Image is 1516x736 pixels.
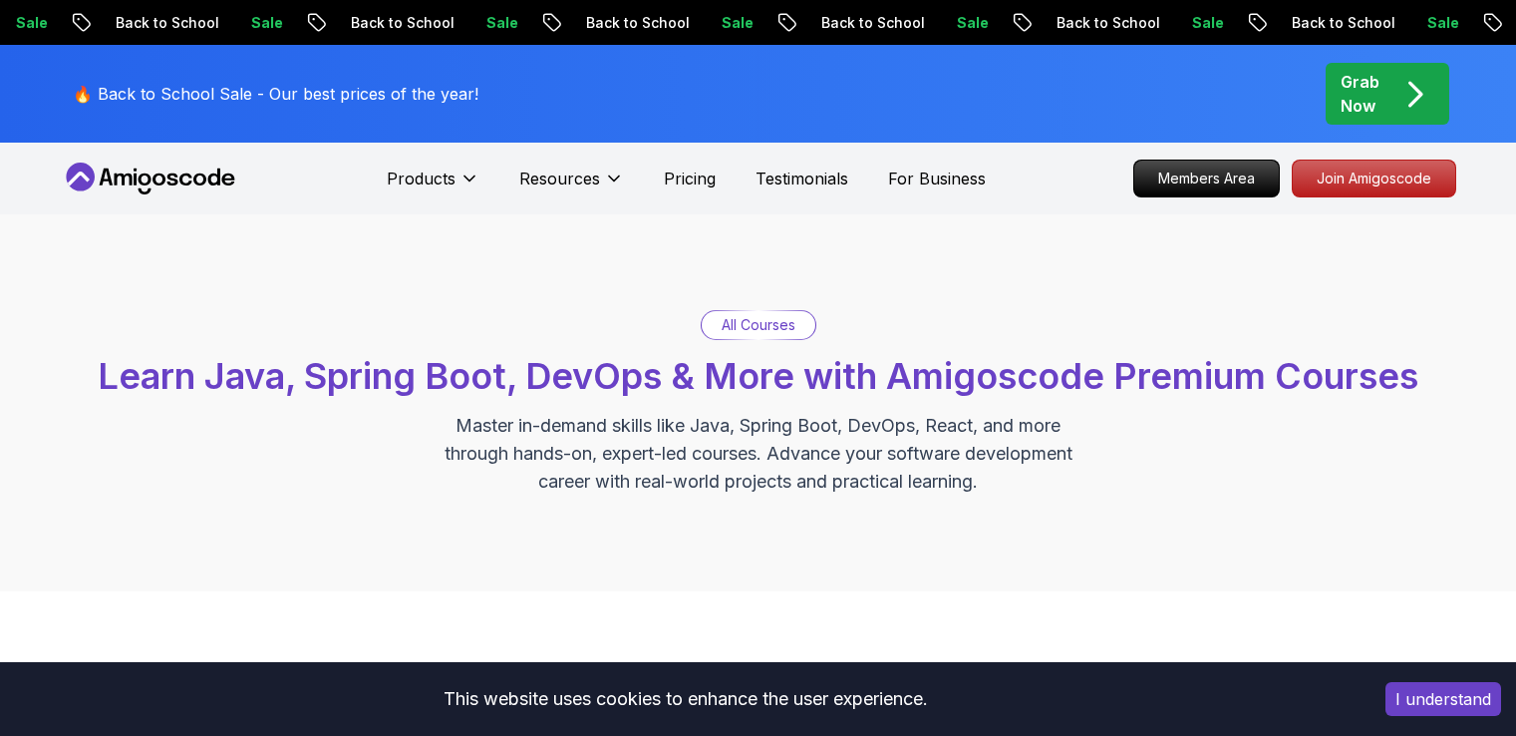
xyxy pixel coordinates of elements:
p: Back to School [1032,13,1167,33]
a: Testimonials [756,167,848,190]
p: 🔥 Back to School Sale - Our best prices of the year! [73,82,478,106]
p: Grab Now [1341,70,1379,118]
p: Master in-demand skills like Java, Spring Boot, DevOps, React, and more through hands-on, expert-... [424,412,1093,496]
a: Pricing [664,167,716,190]
a: Members Area [1133,160,1280,197]
button: Products [387,167,479,206]
div: This website uses cookies to enhance the user experience. [15,677,1356,721]
p: Sale [1167,13,1231,33]
p: Sale [1402,13,1466,33]
span: Learn Java, Spring Boot, DevOps & More with Amigoscode Premium Courses [98,354,1418,398]
p: All Courses [722,315,795,335]
p: Sale [932,13,996,33]
a: For Business [888,167,986,190]
a: Join Amigoscode [1292,160,1456,197]
p: Back to School [796,13,932,33]
p: Sale [697,13,760,33]
p: Join Amigoscode [1293,161,1455,196]
button: Accept cookies [1385,682,1501,716]
p: Back to School [91,13,226,33]
p: Sale [461,13,525,33]
p: Products [387,167,455,190]
p: Back to School [561,13,697,33]
p: Sale [226,13,290,33]
p: Back to School [326,13,461,33]
p: Members Area [1134,161,1279,196]
p: Back to School [1267,13,1402,33]
p: Resources [519,167,600,190]
button: Resources [519,167,624,206]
